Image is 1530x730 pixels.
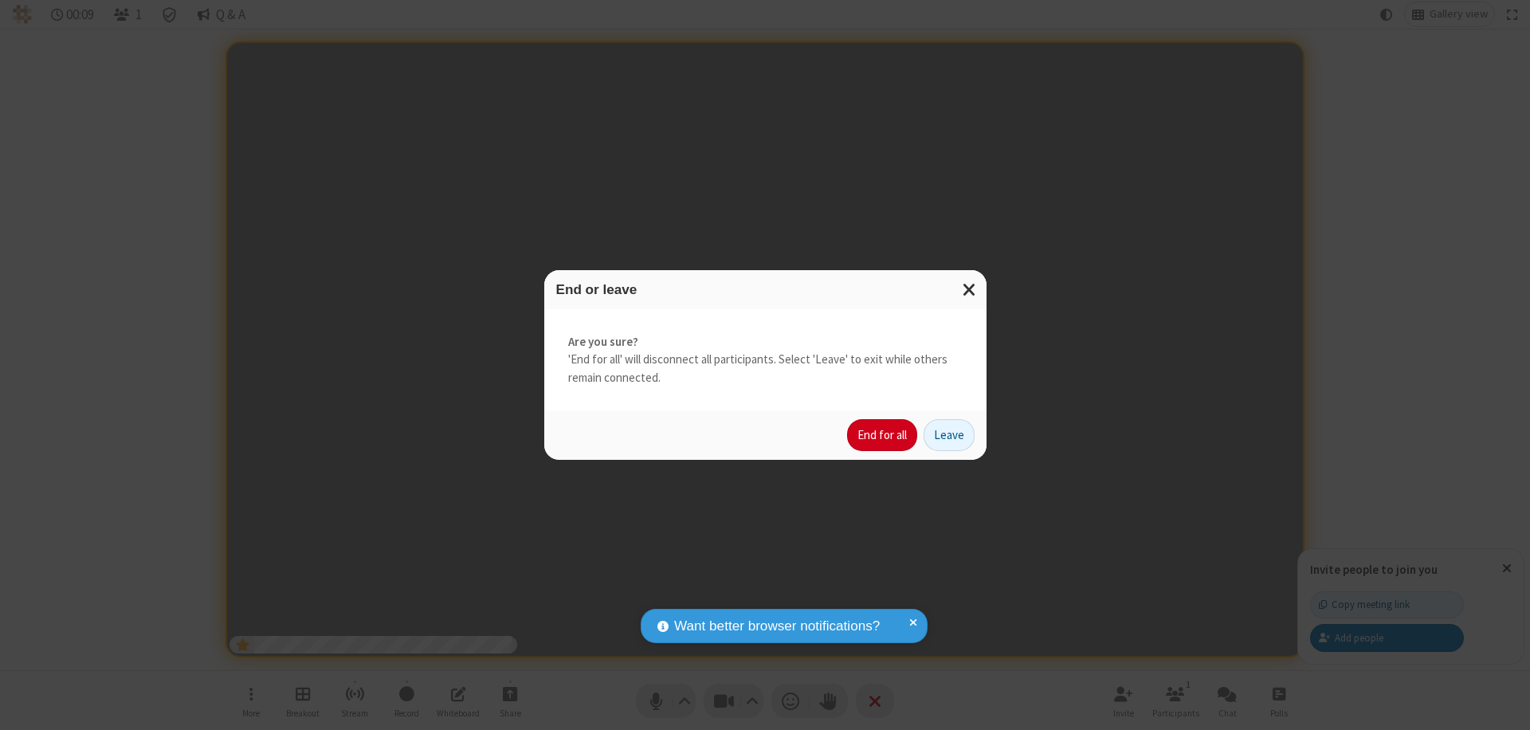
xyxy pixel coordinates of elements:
div: 'End for all' will disconnect all participants. Select 'Leave' to exit while others remain connec... [544,309,987,411]
button: End for all [847,419,917,451]
h3: End or leave [556,282,975,297]
button: Leave [924,419,975,451]
span: Want better browser notifications? [674,616,880,637]
strong: Are you sure? [568,333,963,351]
button: Close modal [953,270,987,309]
